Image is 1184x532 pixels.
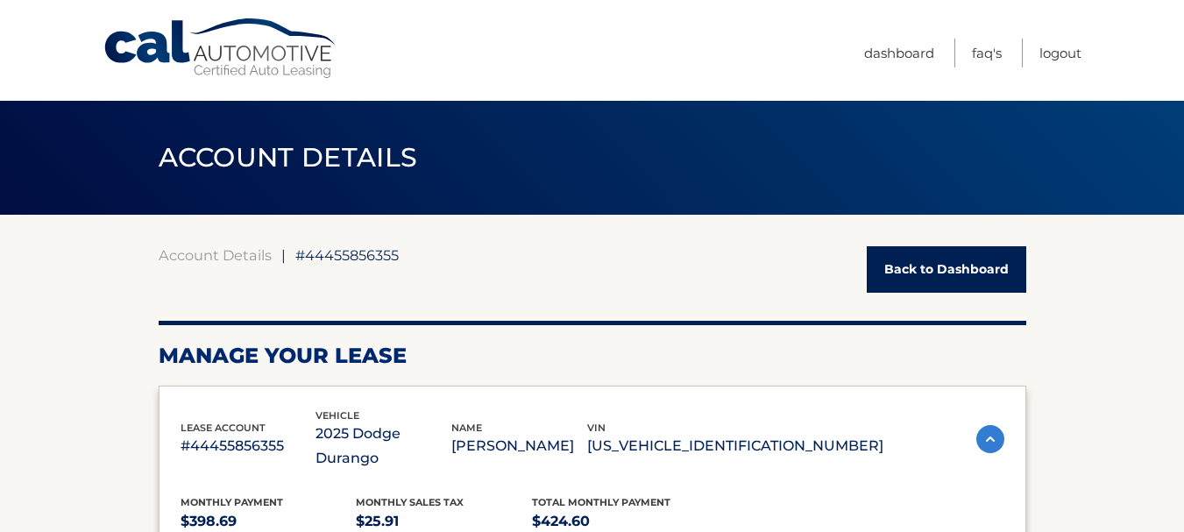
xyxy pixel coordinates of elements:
span: Monthly Payment [181,496,283,508]
a: Cal Automotive [103,18,339,80]
p: #44455856355 [181,434,316,458]
a: Dashboard [864,39,934,67]
a: Logout [1039,39,1081,67]
a: Back to Dashboard [867,246,1026,293]
span: vin [587,422,606,434]
span: lease account [181,422,266,434]
span: ACCOUNT DETAILS [159,141,418,174]
span: vehicle [315,409,359,422]
span: Monthly sales Tax [356,496,464,508]
p: [US_VEHICLE_IDENTIFICATION_NUMBER] [587,434,883,458]
img: accordion-active.svg [976,425,1004,453]
span: Total Monthly Payment [532,496,670,508]
span: | [281,246,286,264]
span: #44455856355 [295,246,399,264]
h2: Manage Your Lease [159,343,1026,369]
p: [PERSON_NAME] [451,434,587,458]
p: 2025 Dodge Durango [315,422,451,471]
span: name [451,422,482,434]
a: FAQ's [972,39,1002,67]
a: Account Details [159,246,272,264]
